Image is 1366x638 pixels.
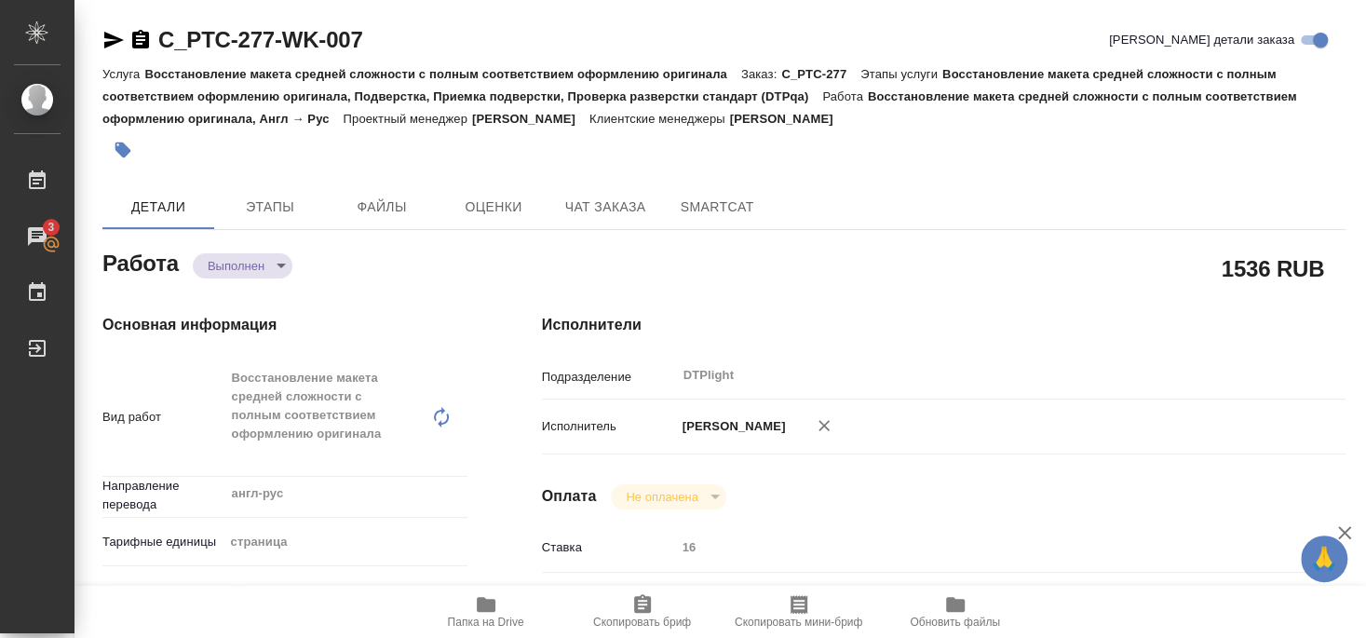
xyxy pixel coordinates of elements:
span: Обновить файлы [910,616,1000,629]
p: Тарифные единицы [102,533,224,551]
p: [PERSON_NAME] [676,417,786,436]
span: Оценки [449,196,538,219]
span: SmartCat [672,196,762,219]
button: Выполнен [202,258,270,274]
span: Скопировать мини-бриф [735,616,862,629]
span: Скопировать бриф [593,616,691,629]
p: Заказ: [741,67,781,81]
p: [PERSON_NAME] [472,112,589,126]
button: 🙏 [1301,536,1347,582]
p: Этапы услуги [860,67,942,81]
p: C_PTC-277 [781,67,860,81]
button: Скопировать ссылку для ЯМессенджера [102,29,125,51]
p: Кол-во единиц [102,581,224,600]
h4: Исполнители [542,314,1346,336]
h2: 1536 RUB [1222,252,1324,284]
div: Выполнен [611,484,725,509]
span: Детали [114,196,203,219]
a: C_PTC-277-WK-007 [158,27,363,52]
h4: Оплата [542,485,597,508]
button: Удалить исполнителя [804,405,845,446]
button: Скопировать мини-бриф [721,586,877,638]
span: 3 [36,218,65,237]
h2: Работа [102,245,179,278]
p: Работа [822,89,868,103]
span: Файлы [337,196,426,219]
div: страница [224,526,467,558]
button: Обновить файлы [877,586,1034,638]
button: Не оплачена [620,489,703,505]
span: Чат заказа [561,196,650,219]
p: Вид работ [102,408,224,427]
p: Ставка [542,538,676,557]
p: [PERSON_NAME] [730,112,847,126]
p: Направление перевода [102,477,224,514]
button: Добавить тэг [102,129,143,170]
span: 🙏 [1308,539,1340,578]
p: Восстановление макета средней сложности с полным соответствием оформлению оригинала [144,67,740,81]
input: Пустое поле [676,534,1278,561]
div: RUB [676,580,1278,612]
p: Подразделение [542,368,676,387]
button: Скопировать бриф [564,586,721,638]
button: Скопировать ссылку [129,29,152,51]
p: Исполнитель [542,417,676,436]
button: Папка на Drive [408,586,564,638]
span: Папка на Drive [448,616,524,629]
p: Услуга [102,67,144,81]
div: Выполнен [193,253,292,278]
p: Проектный менеджер [344,112,472,126]
span: Этапы [225,196,315,219]
input: ✎ Введи что-нибудь [224,577,467,604]
a: 3 [5,213,70,260]
span: [PERSON_NAME] детали заказа [1109,31,1294,49]
p: Клиентские менеджеры [589,112,730,126]
h4: Основная информация [102,314,467,336]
